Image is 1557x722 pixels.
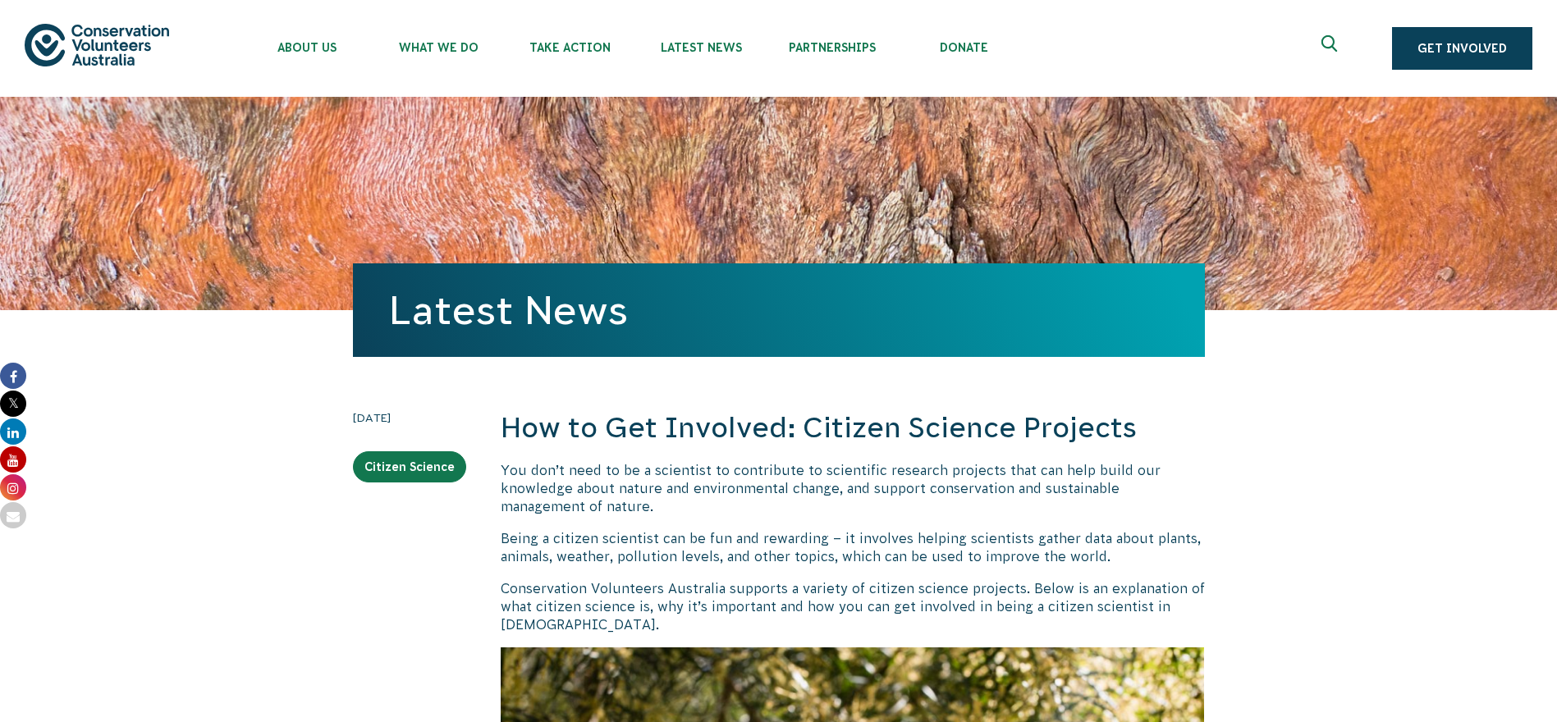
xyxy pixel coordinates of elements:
span: Latest News [635,41,767,54]
span: What We Do [373,41,504,54]
button: Expand search box Close search box [1312,29,1351,68]
span: Partnerships [767,41,898,54]
span: Donate [898,41,1029,54]
a: Citizen Science [353,451,466,482]
p: Conservation Volunteers Australia supports a variety of citizen science projects. Below is an exp... [501,579,1205,634]
span: Expand search box [1321,35,1342,62]
a: Latest News [389,288,628,332]
span: Take Action [504,41,635,54]
time: [DATE] [353,409,466,427]
span: About Us [241,41,373,54]
a: Get Involved [1392,27,1532,70]
p: Being a citizen scientist can be fun and rewarding – it involves helping scientists gather data a... [501,529,1205,566]
p: You don’t need to be a scientist to contribute to scientific research projects that can help buil... [501,461,1205,516]
h2: How to Get Involved: Citizen Science Projects [501,409,1205,448]
img: logo.svg [25,24,169,66]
